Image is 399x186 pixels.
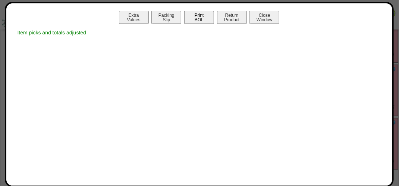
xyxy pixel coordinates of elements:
a: CloseWindow [249,17,280,22]
a: PackingSlip [151,17,183,22]
button: ExtraValues [119,11,149,24]
button: PackingSlip [151,11,181,24]
button: CloseWindow [249,11,279,24]
button: ReturnProduct [217,11,247,24]
a: PrintBOL [183,17,216,22]
button: PrintBOL [184,11,214,24]
div: Item picks and totals adjusted [14,26,385,39]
